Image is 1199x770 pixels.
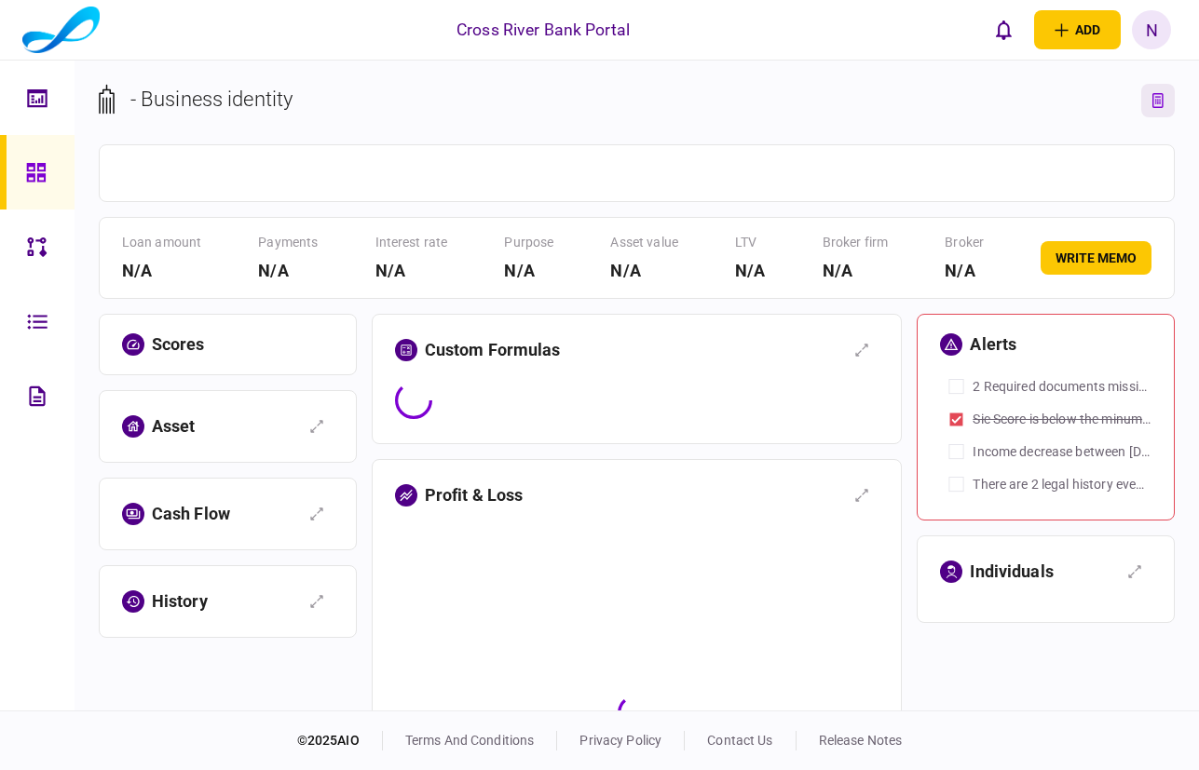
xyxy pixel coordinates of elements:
h3: Custom formulas [425,342,561,358]
button: link to entity page [1141,84,1175,117]
div: N/A [823,258,888,283]
h3: asset [152,418,196,435]
h3: Individuals [970,563,1053,580]
div: N/A [610,258,677,283]
div: purpose [504,233,553,252]
a: contact us [707,733,772,748]
a: release notes [819,733,903,748]
div: N/A [945,258,984,283]
div: LTV [735,233,765,252]
button: open adding identity options [1034,10,1121,49]
div: broker firm [823,233,888,252]
h3: profit & loss [425,487,524,504]
button: open notifications list [984,10,1023,49]
div: N/A [258,258,318,283]
div: © 2025 AIO [297,731,383,750]
img: client company logo [22,7,101,53]
button: write memo [1041,241,1151,275]
h3: scores [152,336,205,353]
div: N/A [504,258,553,283]
a: terms and conditions [405,733,535,748]
div: N/A [375,258,448,283]
div: payments [258,233,318,252]
h3: history [152,593,208,610]
div: loan amount [122,233,201,252]
div: N/A [122,258,201,283]
a: privacy policy [579,733,661,748]
div: Cross River Bank Portal [456,18,630,42]
label: There are 2 legal history events [973,475,1151,494]
div: asset value [610,233,677,252]
label: 2 Required documents missing [973,377,1151,397]
div: interest rate [375,233,448,252]
div: - Business identity [130,84,293,115]
div: Broker [945,233,984,252]
label: Sic Score is below the minumum required [973,410,1151,429]
h3: cash flow [152,506,230,522]
button: N [1132,10,1171,49]
div: N/A [735,258,765,283]
label: Income decrease between [DATE]-[DATE] [973,442,1151,462]
h3: alerts [970,336,1016,353]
